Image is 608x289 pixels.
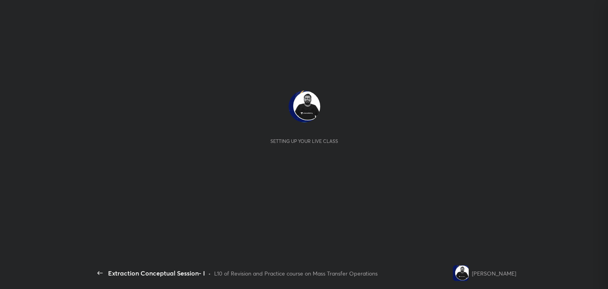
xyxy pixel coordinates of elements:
div: [PERSON_NAME] [472,269,516,278]
div: • [208,269,211,278]
div: Setting up your live class [270,138,338,144]
img: 06bb0d84a8f94ea8a9cc27b112cd422f.jpg [453,265,469,281]
div: Extraction Conceptual Session- I [108,268,205,278]
div: L10 of Revision and Practice course on Mass Transfer Operations [214,269,378,278]
img: 06bb0d84a8f94ea8a9cc27b112cd422f.jpg [289,91,320,122]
